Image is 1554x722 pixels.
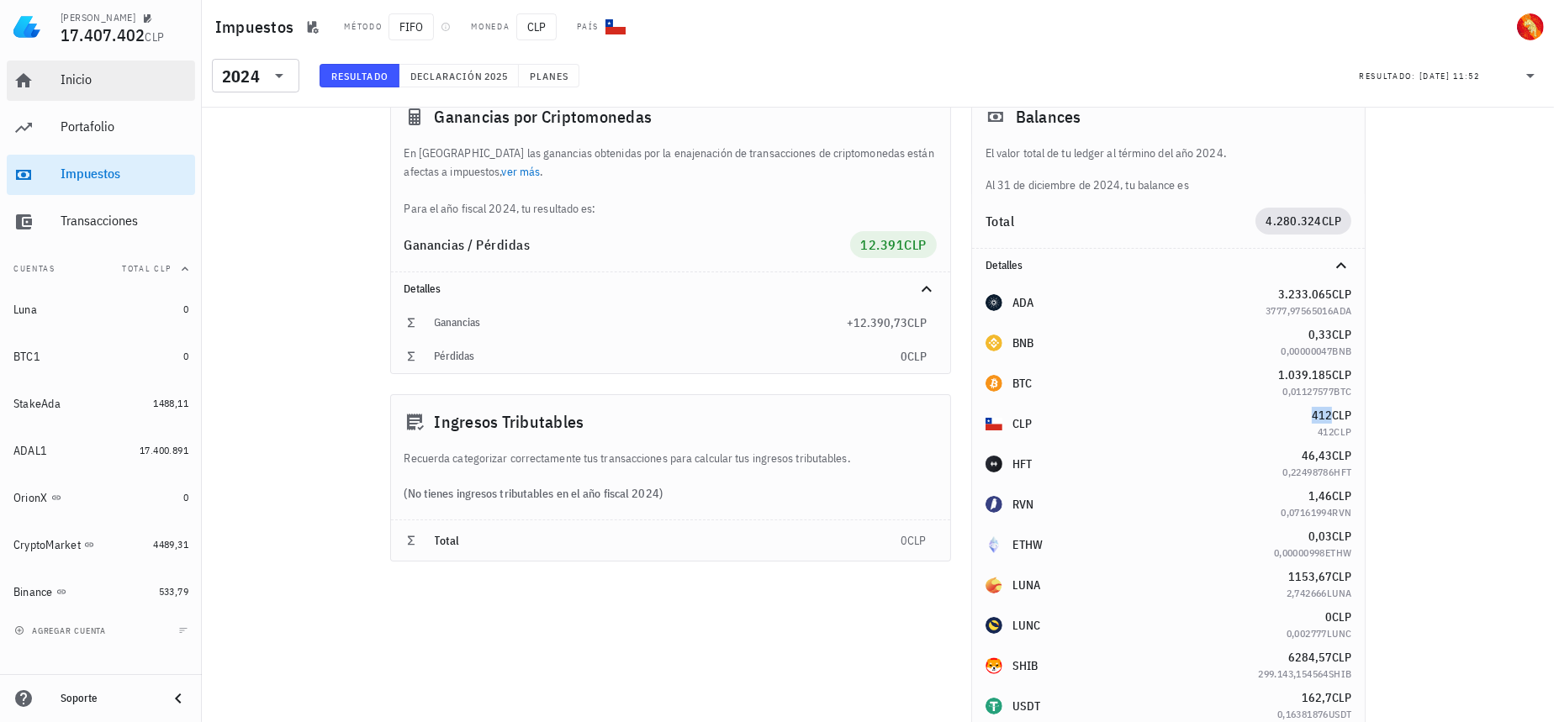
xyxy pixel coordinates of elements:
[847,315,907,330] span: +12.390,73
[145,29,165,45] span: CLP
[7,289,195,329] a: Luna 0
[901,349,907,364] span: 0
[519,64,580,87] button: Planes
[1282,466,1334,478] span: 0,22498786
[986,259,1312,272] div: Detalles
[972,90,1366,144] div: Balances
[1012,335,1034,351] div: BNB
[907,349,927,364] span: CLP
[391,395,950,449] div: Ingresos Tributables
[1359,65,1419,87] div: Resultado:
[61,24,145,46] span: 17.407.402
[7,202,195,242] a: Transacciones
[1327,627,1352,640] span: LUNC
[1012,415,1033,432] div: CLP
[1517,13,1544,40] div: avatar
[7,572,195,612] a: Binance 533,79
[435,316,847,329] div: Ganancias
[502,164,541,179] a: ver más
[388,13,434,40] span: FIFO
[1012,294,1034,311] div: ADA
[1308,327,1332,342] span: 0,33
[1278,287,1332,302] span: 3.233.065
[435,533,460,548] span: Total
[61,213,188,229] div: Transacciones
[1012,496,1034,513] div: RVN
[904,236,927,253] span: CLP
[391,90,950,144] div: Ganancias por Criptomonedas
[1308,529,1332,544] span: 0,03
[13,538,81,552] div: CryptoMarket
[1327,587,1352,599] span: LUNA
[1266,213,1321,229] span: 4.280.324
[61,692,155,705] div: Soporte
[1329,667,1352,680] span: SHIB
[986,335,1002,351] div: BNB-icon
[972,144,1366,194] div: Al 31 de diciembre de 2024, tu balance es
[577,20,599,34] div: País
[907,533,927,548] span: CLP
[183,303,188,315] span: 0
[7,336,195,377] a: BTC1 0
[986,617,1002,634] div: LUNC-icon
[122,263,172,274] span: Total CLP
[1332,287,1351,302] span: CLP
[1012,617,1041,634] div: LUNC
[986,214,1256,228] div: Total
[7,477,195,518] a: OrionX 0
[344,20,382,34] div: Método
[986,657,1002,674] div: SHIB-icon
[7,61,195,101] a: Inicio
[471,20,510,34] div: Moneda
[529,70,569,82] span: Planes
[10,622,114,639] button: agregar cuenta
[1278,367,1332,382] span: 1.039.185
[399,64,519,87] button: Declaración 2025
[410,70,484,82] span: Declaración
[13,397,61,411] div: StakeAda
[986,577,1002,593] div: LUNA-icon
[986,456,1002,472] div: HFT-icon
[1281,506,1332,519] span: 0,07161994
[1332,609,1351,625] span: CLP
[13,444,47,458] div: ADAL1
[61,71,188,87] div: Inicio
[901,533,907,548] span: 0
[1288,569,1332,584] span: 1153,67
[1308,488,1332,503] span: 1,46
[18,625,106,636] span: agregar cuenta
[986,375,1002,392] div: BTC-icon
[320,64,399,87] button: Resultado
[1277,708,1329,720] span: 0,16381876
[153,538,188,551] span: 4489,31
[330,70,388,82] span: Resultado
[986,144,1352,162] p: El valor total de tu ledger al término del año 2024.
[1012,536,1044,553] div: ETHW
[1332,506,1351,519] span: RVN
[1258,667,1329,680] span: 299.143,154564
[391,272,950,306] div: Detalles
[1318,425,1334,438] span: 412
[391,449,950,467] div: Recuerda categorizar correctamente tus transacciones para calcular tus ingresos tributables.
[1012,456,1033,472] div: HFT
[7,108,195,148] a: Portafolio
[907,315,927,330] span: CLP
[1312,408,1332,423] span: 412
[1266,304,1333,317] span: 3777,97565016
[1332,367,1351,382] span: CLP
[13,585,53,599] div: Binance
[1012,657,1039,674] div: SHIB
[183,350,188,362] span: 0
[1012,577,1041,593] div: LUNA
[1302,448,1332,463] span: 46,43
[1288,650,1332,665] span: 6284,57
[986,496,1002,513] div: RVN-icon
[1329,708,1352,720] span: USDT
[1325,546,1352,559] span: ETHW
[1012,698,1041,714] div: USDT
[1281,345,1332,357] span: 0,00000047
[516,13,557,40] span: CLP
[1282,385,1334,398] span: 0,01127577
[159,585,188,598] span: 533,79
[140,444,188,456] span: 17.400.891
